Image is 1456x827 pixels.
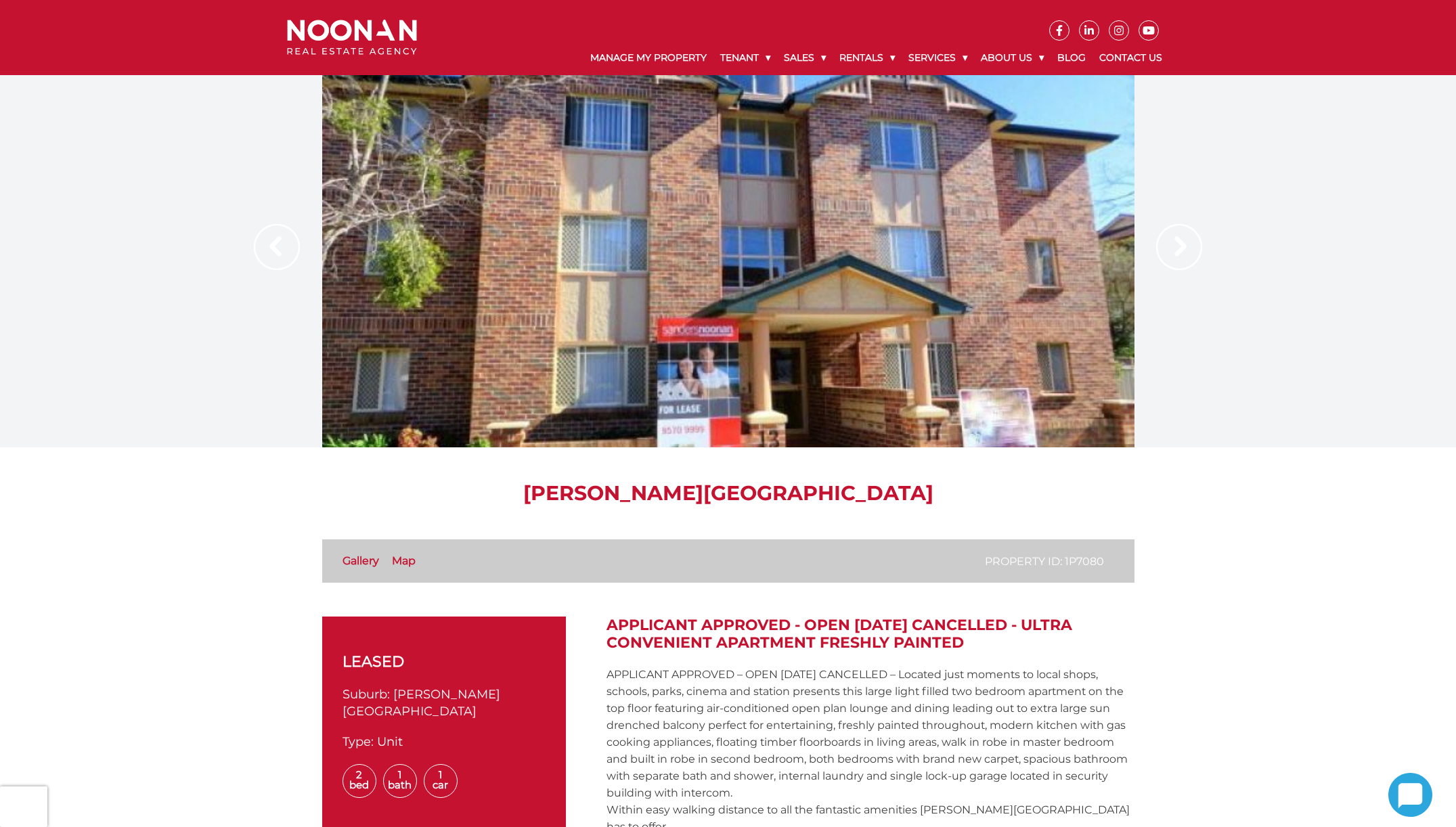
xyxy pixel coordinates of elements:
[833,41,902,75] a: Rentals
[1051,41,1093,75] a: Blog
[606,617,1134,652] h2: APPLICANT APPROVED - OPEN [DATE] CANCELLED - Ultra Convenient Apartment Freshly Painted
[343,764,376,798] span: 2 Bed
[1156,224,1202,270] img: Arrow slider
[377,734,403,749] span: Unit
[322,481,1134,506] h1: [PERSON_NAME][GEOGRAPHIC_DATA]
[777,41,833,75] a: Sales
[287,20,417,55] img: Noonan Real Estate Agency
[583,41,713,75] a: Manage My Property
[343,687,500,719] span: [PERSON_NAME][GEOGRAPHIC_DATA]
[383,764,417,798] span: 1 Bath
[902,41,974,75] a: Services
[392,554,416,567] a: Map
[254,224,300,270] img: Arrow slider
[1093,41,1169,75] a: Contact Us
[343,554,379,567] a: Gallery
[343,687,390,702] span: Suburb:
[713,41,777,75] a: Tenant
[974,41,1051,75] a: About Us
[343,650,404,673] span: leased
[343,734,374,749] span: Type:
[424,764,458,798] span: 1 Car
[985,553,1104,570] p: Property ID: 1P7080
